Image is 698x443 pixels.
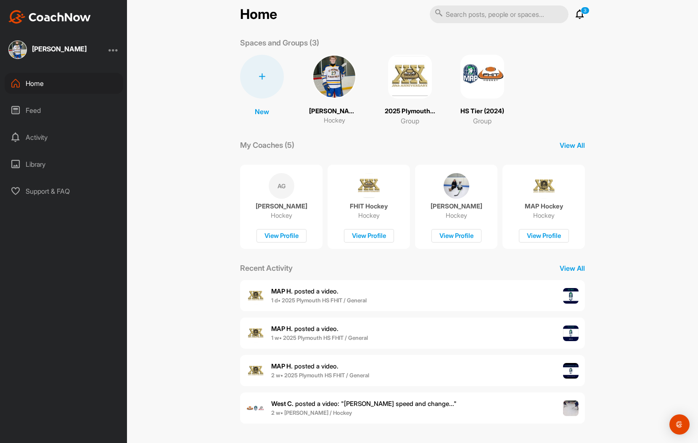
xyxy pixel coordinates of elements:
img: square_a728682bb20b5fe219914ad44fc59645.jpg [312,55,356,99]
img: post image [563,288,579,304]
p: [PERSON_NAME] [309,107,360,116]
div: View Profile [344,229,394,243]
b: MAP H. [271,325,293,333]
img: user avatar [246,324,265,342]
b: MAP H. [271,362,293,370]
img: post image [563,400,579,416]
div: View Profile [256,229,307,243]
p: 2025 Plymouth HS FHIT [385,107,435,116]
input: Search posts, people or spaces... [430,5,568,23]
img: CoachNow [8,10,91,24]
div: AG [269,173,294,199]
span: posted a video . [271,362,338,370]
p: View All [560,263,585,273]
img: post image [563,363,579,379]
img: coach avatar [444,173,469,199]
p: [PERSON_NAME] [431,202,482,211]
p: Hockey [446,211,467,220]
b: 2 w • 2025 Plymouth HS FHIT / General [271,372,369,379]
b: 2 w • [PERSON_NAME] / Hockey [271,409,352,416]
span: posted a video . [271,325,338,333]
p: Hockey [271,211,292,220]
b: West C. [271,400,293,408]
p: MAP Hockey [525,202,563,211]
img: user avatar [246,361,265,380]
p: [PERSON_NAME] [256,202,307,211]
p: New [255,107,269,117]
p: Recent Activity [240,262,293,274]
a: HS Tier (2024)Group [460,55,504,126]
div: Activity [5,127,123,148]
img: square_ab6d79eb91494bb457ab382555cedaeb.png [388,55,432,99]
img: user avatar [246,286,265,305]
div: View Profile [431,229,481,243]
div: View Profile [519,229,569,243]
img: post image [563,326,579,342]
h2: Home [240,6,277,23]
img: square_aa44ed49769d6aee289f8d6bdc7fc09f.png [460,55,504,99]
span: posted a video : " [PERSON_NAME] speed and change... " [271,400,457,408]
p: Spaces and Groups (3) [240,37,319,48]
div: Library [5,154,123,175]
a: [PERSON_NAME]Hockey [309,55,360,126]
p: Group [473,116,492,126]
p: Hockey [358,211,380,220]
div: [PERSON_NAME] [32,45,87,52]
div: Feed [5,100,123,121]
b: 1 d • 2025 Plymouth HS FHIT / General [271,297,367,304]
p: Hockey [533,211,555,220]
b: MAP H. [271,287,293,295]
img: coach avatar [531,173,557,199]
b: 1 w • 2025 Plymouth HS FHIT / General [271,334,368,341]
span: posted a video . [271,287,338,295]
img: coach avatar [356,173,382,199]
div: Open Intercom Messenger [669,414,690,435]
p: Hockey [324,116,345,125]
img: square_a728682bb20b5fe219914ad44fc59645.jpg [8,40,27,59]
img: user avatar [246,399,265,417]
a: 2025 Plymouth HS FHITGroup [385,55,435,126]
p: View All [560,140,585,150]
p: 3 [581,7,590,14]
div: Home [5,73,123,94]
p: Group [401,116,419,126]
div: Support & FAQ [5,181,123,202]
p: HS Tier (2024) [460,107,504,116]
p: My Coaches (5) [240,139,294,151]
p: FHIT Hockey [350,202,388,211]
